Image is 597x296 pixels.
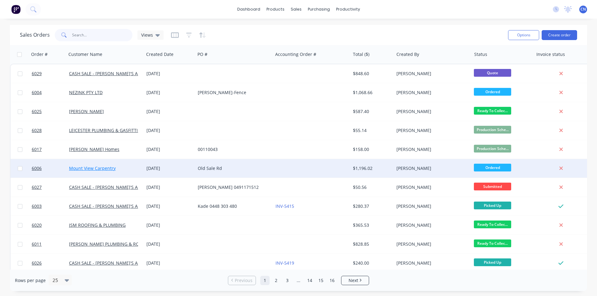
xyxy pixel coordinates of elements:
[474,183,511,190] span: Submitted
[32,254,69,272] a: 6026
[396,203,465,209] div: [PERSON_NAME]
[581,7,586,12] span: CN
[353,89,390,96] div: $1,068.66
[20,32,50,38] h1: Sales Orders
[32,71,42,77] span: 6029
[225,276,372,285] ul: Pagination
[305,5,333,14] div: purchasing
[146,184,193,190] div: [DATE]
[228,277,256,284] a: Previous page
[396,127,465,134] div: [PERSON_NAME]
[333,5,363,14] div: productivity
[32,83,69,102] a: 6004
[353,184,390,190] div: $50.56
[396,165,465,171] div: [PERSON_NAME]
[198,203,267,209] div: Kade 0448 303 480
[316,276,326,285] a: Page 15
[32,146,42,153] span: 6017
[32,235,69,253] a: 6011
[32,178,69,197] a: 6027
[141,32,153,38] span: Views
[396,71,465,77] div: [PERSON_NAME]
[353,108,390,115] div: $587.40
[32,197,69,216] a: 6003
[146,241,193,247] div: [DATE]
[288,5,305,14] div: sales
[69,108,104,114] a: [PERSON_NAME]
[508,30,539,40] button: Options
[305,276,314,285] a: Page 14
[349,277,358,284] span: Next
[353,71,390,77] div: $848.60
[69,127,144,133] a: LEICESTER PLUMBING & GASFITTING
[146,203,193,209] div: [DATE]
[474,239,511,247] span: Ready To Collec...
[69,71,156,76] a: CASH SALE - [PERSON_NAME]'S ACCOUNT
[68,51,102,57] div: Customer Name
[353,222,390,228] div: $365.53
[69,222,126,228] a: JSM ROOFING & PLUMBING
[275,203,294,209] a: INV-5415
[474,51,487,57] div: Status
[474,69,511,77] span: Quote
[146,146,193,153] div: [DATE]
[32,165,42,171] span: 6006
[69,184,156,190] a: CASH SALE - [PERSON_NAME]'S ACCOUNT
[353,203,390,209] div: $280.37
[474,88,511,96] span: Ordered
[396,89,465,96] div: [PERSON_NAME]
[353,165,390,171] div: $1,196.02
[396,51,419,57] div: Created By
[198,184,267,190] div: [PERSON_NAME] 0491171512
[146,51,174,57] div: Created Date
[32,89,42,96] span: 6004
[69,89,103,95] a: NEZINK PTY LTD
[69,165,116,171] a: Mount View Carpentry
[341,277,369,284] a: Next page
[198,146,267,153] div: 00110043
[69,203,156,209] a: CASH SALE - [PERSON_NAME]'S ACCOUNT
[146,89,193,96] div: [DATE]
[353,51,369,57] div: Total ($)
[536,51,565,57] div: Invoice status
[146,260,193,266] div: [DATE]
[11,5,21,14] img: Factory
[294,276,303,285] a: Jump forward
[32,102,69,121] a: 6025
[353,260,390,266] div: $240.00
[474,145,511,153] span: Production Sche...
[31,51,48,57] div: Order #
[32,222,42,228] span: 6020
[32,260,42,266] span: 6026
[32,159,69,178] a: 6006
[69,146,119,152] a: [PERSON_NAME] Homes
[198,165,267,171] div: Old Sale Rd
[15,277,46,284] span: Rows per page
[542,30,577,40] button: Create order
[32,184,42,190] span: 6027
[263,5,288,14] div: products
[396,184,465,190] div: [PERSON_NAME]
[396,146,465,153] div: [PERSON_NAME]
[260,276,270,285] a: Page 1 is your current page
[32,241,42,247] span: 6011
[235,277,252,284] span: Previous
[32,121,69,140] a: 6028
[198,89,267,96] div: [PERSON_NAME]-Fence
[275,51,316,57] div: Accounting Order #
[32,216,69,235] a: 6020
[32,203,42,209] span: 6003
[474,202,511,209] span: Picked Up
[271,276,281,285] a: Page 2
[353,146,390,153] div: $158.00
[327,276,337,285] a: Page 16
[69,241,180,247] a: [PERSON_NAME] PLUMBING & ROOFING PRO PTY LTD
[32,127,42,134] span: 6028
[234,5,263,14] a: dashboard
[353,241,390,247] div: $828.85
[474,107,511,115] span: Ready To Collec...
[146,165,193,171] div: [DATE]
[32,108,42,115] span: 6025
[146,108,193,115] div: [DATE]
[146,222,193,228] div: [DATE]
